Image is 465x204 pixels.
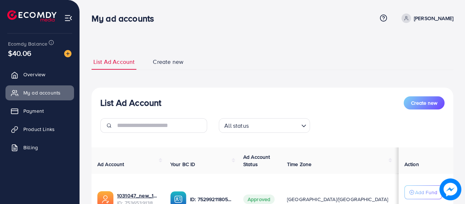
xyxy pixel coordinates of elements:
a: [PERSON_NAME] [399,14,453,23]
p: ID: 7529921180598337552 [190,195,232,204]
span: All status [223,120,250,131]
p: [PERSON_NAME] [414,14,453,23]
input: Search for option [251,119,298,131]
span: Ad Account Status [243,153,270,168]
span: My ad accounts [23,89,61,96]
button: Add Fund [404,185,442,199]
span: Overview [23,71,45,78]
span: Ecomdy Balance [8,40,47,47]
span: Your BC ID [170,161,195,168]
span: List Ad Account [93,58,135,66]
h3: My ad accounts [92,13,160,24]
span: $40.06 [8,48,31,58]
a: 1031047_new_1754737326433 [117,192,159,199]
img: image [439,178,461,200]
span: Billing [23,144,38,151]
div: Search for option [219,118,310,133]
span: Action [404,161,419,168]
span: Product Links [23,126,55,133]
img: logo [7,10,57,22]
h3: List Ad Account [100,97,161,108]
button: Create new [404,96,445,109]
span: Approved [243,195,275,204]
a: My ad accounts [5,85,74,100]
span: [GEOGRAPHIC_DATA]/[GEOGRAPHIC_DATA] [287,196,388,203]
a: Payment [5,104,74,118]
p: Add Fund [415,188,437,197]
a: Product Links [5,122,74,136]
a: Billing [5,140,74,155]
img: image [64,50,71,57]
span: Ad Account [97,161,124,168]
span: Time Zone [287,161,311,168]
span: Payment [23,107,44,115]
span: Create new [153,58,183,66]
span: Create new [411,99,437,107]
a: Overview [5,67,74,82]
img: menu [64,14,73,22]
